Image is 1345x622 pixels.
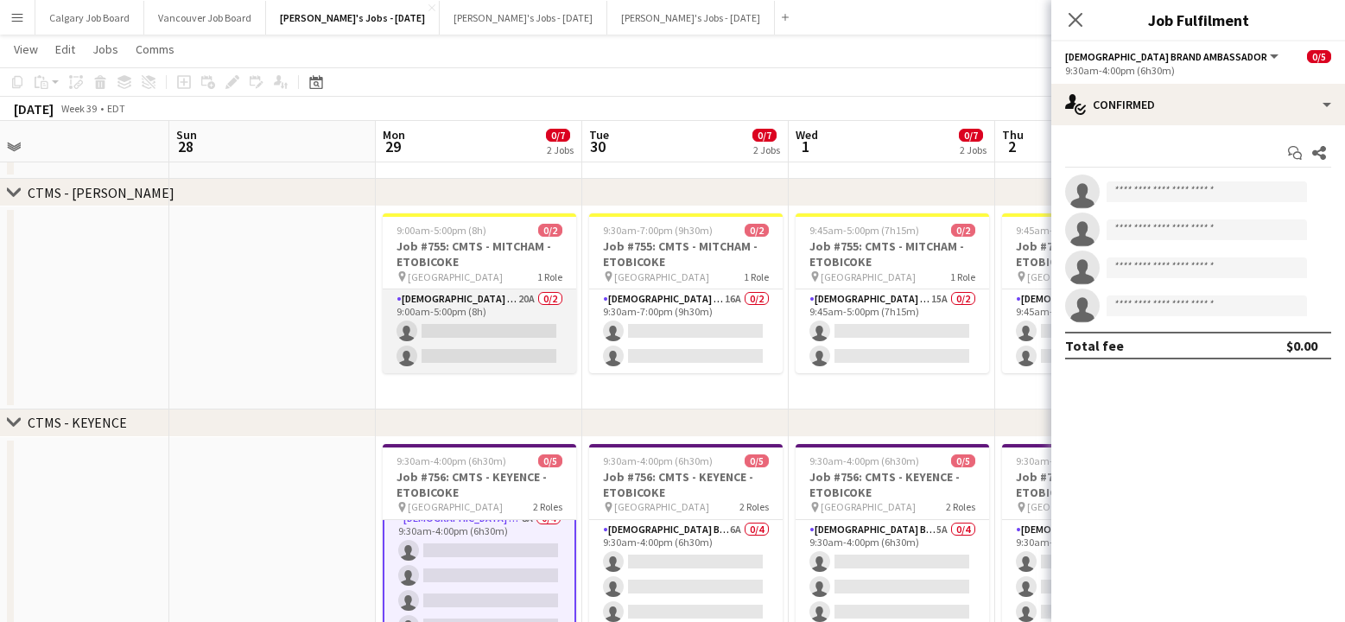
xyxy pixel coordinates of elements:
[383,289,576,373] app-card-role: [DEMOGRAPHIC_DATA] Brand Ambassador20A0/29:00am-5:00pm (8h)
[1002,127,1024,143] span: Thu
[176,127,197,143] span: Sun
[744,270,769,283] span: 1 Role
[796,127,818,143] span: Wed
[408,270,503,283] span: [GEOGRAPHIC_DATA]
[809,224,919,237] span: 9:45am-5:00pm (7h15m)
[538,454,562,467] span: 0/5
[614,270,709,283] span: [GEOGRAPHIC_DATA]
[538,224,562,237] span: 0/2
[28,184,174,201] div: CTMS - [PERSON_NAME]
[1002,469,1196,500] h3: Job #756: CMTS - KEYENCE - ETOBICOKE
[1027,500,1122,513] span: [GEOGRAPHIC_DATA]
[48,38,82,60] a: Edit
[796,238,989,270] h3: Job #755: CMTS - MITCHAM - ETOBICOKE
[752,129,777,142] span: 0/7
[821,270,916,283] span: [GEOGRAPHIC_DATA]
[1016,454,1126,467] span: 9:30am-4:00pm (6h30m)
[57,102,100,115] span: Week 39
[607,1,775,35] button: [PERSON_NAME]'s Jobs - [DATE]
[1002,289,1196,373] app-card-role: [DEMOGRAPHIC_DATA] Brand Ambassador14A0/29:45am-3:00pm (5h15m)
[1065,337,1124,354] div: Total fee
[753,143,780,156] div: 2 Jobs
[440,1,607,35] button: [PERSON_NAME]'s Jobs - [DATE]
[1002,238,1196,270] h3: Job #755: CMTS - MITCHAM - ETOBICOKE
[603,454,713,467] span: 9:30am-4:00pm (6h30m)
[821,500,916,513] span: [GEOGRAPHIC_DATA]
[1027,270,1122,283] span: [GEOGRAPHIC_DATA]
[793,136,818,156] span: 1
[1065,50,1267,63] span: Female Brand Ambassador
[951,454,975,467] span: 0/5
[999,136,1024,156] span: 2
[1051,9,1345,31] h3: Job Fulfilment
[589,469,783,500] h3: Job #756: CMTS - KEYENCE - ETOBICOKE
[745,224,769,237] span: 0/2
[383,469,576,500] h3: Job #756: CMTS - KEYENCE - ETOBICOKE
[14,41,38,57] span: View
[537,270,562,283] span: 1 Role
[55,41,75,57] span: Edit
[408,500,503,513] span: [GEOGRAPHIC_DATA]
[796,289,989,373] app-card-role: [DEMOGRAPHIC_DATA] Brand Ambassador15A0/29:45am-5:00pm (7h15m)
[397,454,506,467] span: 9:30am-4:00pm (6h30m)
[383,127,405,143] span: Mon
[587,136,609,156] span: 30
[547,143,574,156] div: 2 Jobs
[1016,224,1126,237] span: 9:45am-3:00pm (5h15m)
[946,500,975,513] span: 2 Roles
[589,289,783,373] app-card-role: [DEMOGRAPHIC_DATA] Brand Ambassador16A0/29:30am-7:00pm (9h30m)
[383,238,576,270] h3: Job #755: CMTS - MITCHAM - ETOBICOKE
[950,270,975,283] span: 1 Role
[1065,64,1331,77] div: 9:30am-4:00pm (6h30m)
[144,1,266,35] button: Vancouver Job Board
[589,213,783,373] app-job-card: 9:30am-7:00pm (9h30m)0/2Job #755: CMTS - MITCHAM - ETOBICOKE [GEOGRAPHIC_DATA]1 Role[DEMOGRAPHIC_...
[107,102,125,115] div: EDT
[136,41,174,57] span: Comms
[397,224,486,237] span: 9:00am-5:00pm (8h)
[174,136,197,156] span: 28
[35,1,144,35] button: Calgary Job Board
[960,143,987,156] div: 2 Jobs
[739,500,769,513] span: 2 Roles
[129,38,181,60] a: Comms
[614,500,709,513] span: [GEOGRAPHIC_DATA]
[603,224,713,237] span: 9:30am-7:00pm (9h30m)
[86,38,125,60] a: Jobs
[809,454,919,467] span: 9:30am-4:00pm (6h30m)
[1307,50,1331,63] span: 0/5
[380,136,405,156] span: 29
[1065,50,1281,63] button: [DEMOGRAPHIC_DATA] Brand Ambassador
[959,129,983,142] span: 0/7
[745,454,769,467] span: 0/5
[14,100,54,117] div: [DATE]
[28,414,127,431] div: CTMS - KEYENCE
[1286,337,1317,354] div: $0.00
[589,127,609,143] span: Tue
[7,38,45,60] a: View
[796,213,989,373] app-job-card: 9:45am-5:00pm (7h15m)0/2Job #755: CMTS - MITCHAM - ETOBICOKE [GEOGRAPHIC_DATA]1 Role[DEMOGRAPHIC_...
[533,500,562,513] span: 2 Roles
[1002,213,1196,373] app-job-card: 9:45am-3:00pm (5h15m)0/2Job #755: CMTS - MITCHAM - ETOBICOKE [GEOGRAPHIC_DATA]1 Role[DEMOGRAPHIC_...
[951,224,975,237] span: 0/2
[796,469,989,500] h3: Job #756: CMTS - KEYENCE - ETOBICOKE
[92,41,118,57] span: Jobs
[546,129,570,142] span: 0/7
[266,1,440,35] button: [PERSON_NAME]'s Jobs - [DATE]
[589,238,783,270] h3: Job #755: CMTS - MITCHAM - ETOBICOKE
[383,213,576,373] app-job-card: 9:00am-5:00pm (8h)0/2Job #755: CMTS - MITCHAM - ETOBICOKE [GEOGRAPHIC_DATA]1 Role[DEMOGRAPHIC_DAT...
[1051,84,1345,125] div: Confirmed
